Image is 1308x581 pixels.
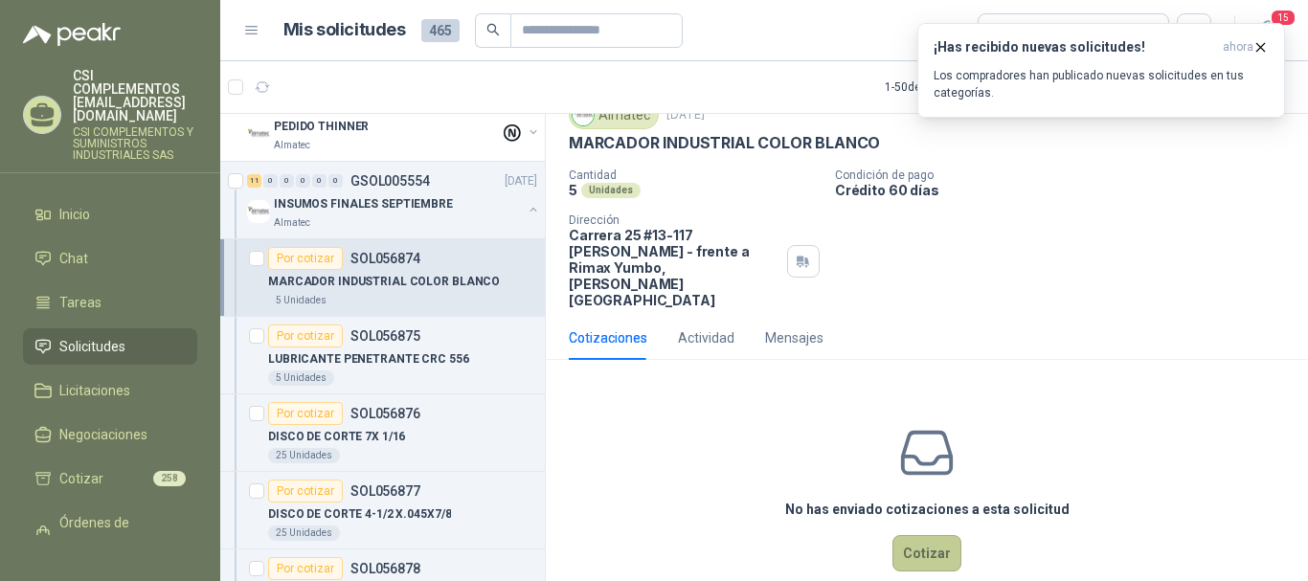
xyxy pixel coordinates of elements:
p: Almatec [274,215,310,231]
span: Chat [59,248,88,269]
span: 15 [1270,9,1297,27]
p: GSOL005554 [350,174,430,188]
span: Licitaciones [59,380,130,401]
p: INSUMOS FINALES SEPTIEMBRE [274,195,453,213]
div: Por cotizar [268,247,343,270]
p: SOL056877 [350,484,420,498]
div: 11 [247,174,261,188]
p: SOL056878 [350,562,420,575]
div: Por cotizar [268,402,343,425]
img: Logo peakr [23,23,121,46]
p: Carrera 25 #13-117 [PERSON_NAME] - frente a Rimax Yumbo , [PERSON_NAME][GEOGRAPHIC_DATA] [569,227,779,308]
span: 258 [153,471,186,486]
p: [DATE] [666,106,705,124]
div: 0 [263,174,278,188]
h3: No has enviado cotizaciones a esta solicitud [785,499,1070,520]
div: 25 Unidades [268,448,340,463]
span: Negociaciones [59,424,147,445]
p: 5 [569,182,577,198]
div: Actividad [678,327,734,348]
div: 25 Unidades [268,525,340,541]
p: CSI COMPLEMENTOS Y SUMINISTROS INDUSTRIALES SAS [73,126,197,161]
a: Por cotizarSOL056874MARCADOR INDUSTRIAL COLOR BLANCO5 Unidades [220,239,545,317]
a: Inicio [23,196,197,233]
span: Inicio [59,204,90,225]
p: Dirección [569,213,779,227]
button: ¡Has recibido nuevas solicitudes!ahora Los compradores han publicado nuevas solicitudes en tus ca... [917,23,1285,118]
span: Cotizar [59,468,103,489]
div: 0 [328,174,343,188]
a: 0 0 0 0 0 0 GSOL005569[DATE] Company LogoPEDIDO THINNERAlmatec [247,92,541,153]
h3: ¡Has recibido nuevas solicitudes! [934,39,1215,56]
a: Por cotizarSOL056876DISCO DE CORTE 7X 1/1625 Unidades [220,394,545,472]
div: Unidades [581,183,641,198]
img: Company Logo [573,104,594,125]
a: Solicitudes [23,328,197,365]
div: 0 [312,174,327,188]
div: 5 Unidades [268,293,334,308]
p: LUBRICANTE PENETRANTE CRC 556 [268,350,469,369]
div: Cotizaciones [569,327,647,348]
a: Chat [23,240,197,277]
div: Por cotizar [268,480,343,503]
p: PEDIDO THINNER [274,118,369,136]
a: Cotizar258 [23,460,197,497]
img: Company Logo [247,200,270,223]
div: 1 - 50 de 313 [885,72,1003,102]
a: Negociaciones [23,416,197,453]
div: Todas [990,20,1030,41]
span: Solicitudes [59,336,125,357]
div: 0 [296,174,310,188]
p: CSI COMPLEMENTOS [EMAIL_ADDRESS][DOMAIN_NAME] [73,69,197,123]
p: [DATE] [505,172,537,190]
div: Almatec [569,101,659,129]
p: SOL056876 [350,407,420,420]
p: DISCO DE CORTE 7X 1/16 [268,428,405,446]
p: Cantidad [569,168,820,182]
a: 11 0 0 0 0 0 GSOL005554[DATE] Company LogoINSUMOS FINALES SEPTIEMBREAlmatec [247,169,541,231]
span: ahora [1223,39,1253,56]
div: 0 [280,174,294,188]
span: Órdenes de Compra [59,512,179,554]
p: Almatec [274,138,310,153]
img: Company Logo [247,123,270,145]
div: Por cotizar [268,557,343,580]
span: 465 [421,19,460,42]
a: Licitaciones [23,372,197,409]
p: Los compradores han publicado nuevas solicitudes en tus categorías. [934,67,1269,101]
button: Cotizar [892,535,961,571]
a: Tareas [23,284,197,321]
span: search [486,23,500,36]
span: Tareas [59,292,101,313]
div: Por cotizar [268,324,343,347]
p: DISCO DE CORTE 4-1/2 X.045X7/8 [268,505,451,524]
p: SOL056874 [350,252,420,265]
p: SOL056875 [350,329,420,343]
a: Por cotizarSOL056877DISCO DE CORTE 4-1/2 X.045X7/825 Unidades [220,472,545,549]
a: Órdenes de Compra [23,504,197,562]
p: Condición de pago [835,168,1300,182]
p: MARCADOR INDUSTRIAL COLOR BLANCO [268,273,500,291]
p: MARCADOR INDUSTRIAL COLOR BLANCO [569,133,880,153]
h1: Mis solicitudes [283,16,406,44]
p: Crédito 60 días [835,182,1300,198]
button: 15 [1251,13,1285,48]
div: 5 Unidades [268,370,334,386]
div: Mensajes [765,327,823,348]
a: Por cotizarSOL056875LUBRICANTE PENETRANTE CRC 5565 Unidades [220,317,545,394]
